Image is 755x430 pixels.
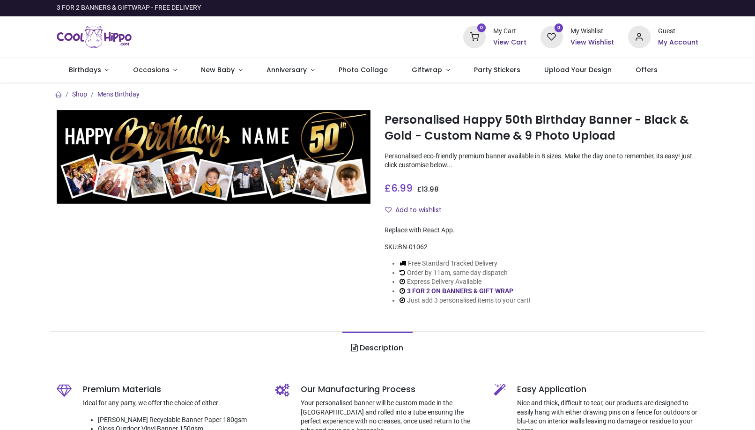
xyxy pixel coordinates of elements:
[407,287,513,295] a: 3 FOR 2 ON BANNERS & GIFT WRAP
[544,65,612,74] span: Upload Your Design
[540,33,563,40] a: 0
[57,110,370,204] img: Personalised Happy 50th Birthday Banner - Black & Gold - Custom Name & 9 Photo Upload
[301,384,480,395] h5: Our Manufacturing Process
[254,58,326,82] a: Anniversary
[417,185,439,194] span: £
[391,181,413,195] span: 6.99
[636,65,658,74] span: Offers
[474,65,520,74] span: Party Stickers
[477,23,486,32] sup: 0
[493,38,526,47] a: View Cart
[493,27,526,36] div: My Cart
[502,3,698,13] iframe: Customer reviews powered by Trustpilot
[412,65,442,74] span: Giftwrap
[385,181,413,195] span: £
[398,243,428,251] span: BN-01062
[570,38,614,47] a: View Wishlist
[98,415,261,425] li: [PERSON_NAME] Recyclable Banner Paper 180gsm
[658,27,698,36] div: Guest
[342,332,412,364] a: Description
[385,112,698,144] h1: Personalised Happy 50th Birthday Banner - Black & Gold - Custom Name & 9 Photo Upload
[189,58,255,82] a: New Baby
[57,24,132,50] img: Cool Hippo
[385,202,450,218] button: Add to wishlistAdd to wishlist
[570,27,614,36] div: My Wishlist
[385,207,392,213] i: Add to wishlist
[339,65,388,74] span: Photo Collage
[121,58,189,82] a: Occasions
[57,3,201,13] div: 3 FOR 2 BANNERS & GIFTWRAP - FREE DELIVERY
[201,65,235,74] span: New Baby
[266,65,307,74] span: Anniversary
[97,90,140,98] a: Mens Birthday
[400,268,531,278] li: Order by 11am, same day dispatch
[133,65,170,74] span: Occasions
[385,152,698,170] p: Personalised eco-friendly premium banner available in 8 sizes. Make the day one to remember, its ...
[57,24,132,50] a: Logo of Cool Hippo
[400,296,531,305] li: Just add 3 personalised items to your cart!
[422,185,439,194] span: 13.98
[517,384,698,395] h5: Easy Application
[463,33,486,40] a: 0
[83,384,261,395] h5: Premium Materials
[400,58,462,82] a: Giftwrap
[555,23,563,32] sup: 0
[385,243,698,252] div: SKU:
[385,226,698,235] div: Replace with React App.
[57,58,121,82] a: Birthdays
[83,399,261,408] p: Ideal for any party, we offer the choice of either:
[72,90,87,98] a: Shop
[400,259,531,268] li: Free Standard Tracked Delivery
[400,277,531,287] li: Express Delivery Available
[658,38,698,47] a: My Account
[69,65,101,74] span: Birthdays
